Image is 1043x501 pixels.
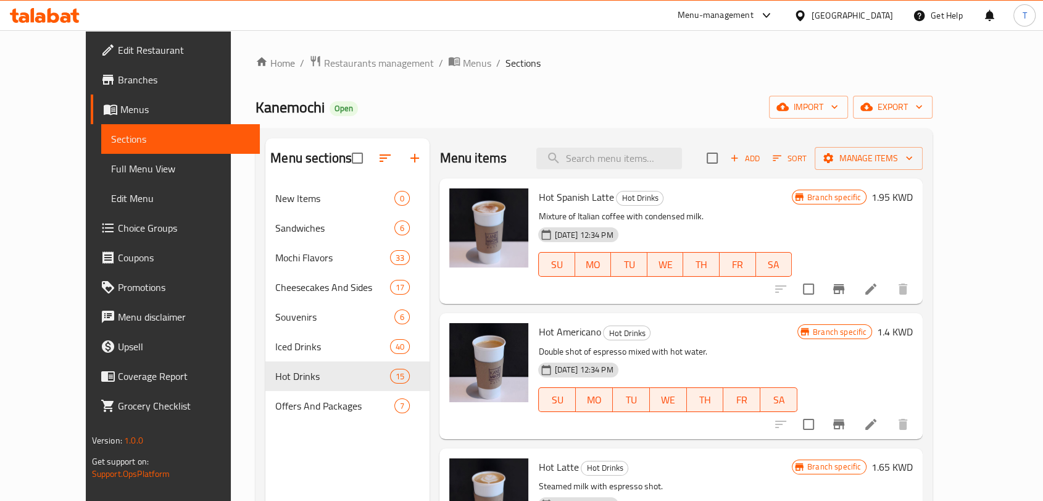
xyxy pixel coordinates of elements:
[391,282,409,293] span: 17
[256,55,933,71] nav: breadcrumb
[394,191,410,206] div: items
[92,453,149,469] span: Get support on:
[538,252,575,277] button: SU
[687,387,724,412] button: TH
[111,132,250,146] span: Sections
[1022,9,1026,22] span: T
[118,280,250,295] span: Promotions
[770,149,810,168] button: Sort
[863,99,923,115] span: export
[391,371,409,382] span: 15
[728,151,762,166] span: Add
[725,256,751,274] span: FR
[853,96,933,119] button: export
[391,341,409,353] span: 40
[101,183,260,213] a: Edit Menu
[91,213,260,243] a: Choice Groups
[395,193,409,204] span: 0
[613,387,650,412] button: TU
[647,252,684,277] button: WE
[538,479,792,494] p: Steamed milk with espresso shot.
[699,145,725,171] span: Select section
[765,391,792,409] span: SA
[581,461,628,476] div: Hot Drinks
[616,191,663,206] div: Hot Drinks
[324,56,434,70] span: Restaurants management
[101,124,260,154] a: Sections
[581,391,608,409] span: MO
[118,43,250,57] span: Edit Restaurant
[394,309,410,324] div: items
[580,256,607,274] span: MO
[91,332,260,361] a: Upsell
[111,161,250,176] span: Full Menu View
[275,221,394,235] span: Sandwiches
[720,252,756,277] button: FR
[576,387,613,412] button: MO
[394,221,410,235] div: items
[617,191,663,205] span: Hot Drinks
[538,188,613,206] span: Hot Spanish Latte
[802,461,866,473] span: Branch specific
[390,280,410,295] div: items
[616,256,642,274] span: TU
[275,280,390,295] span: Cheesecakes And Sides
[538,458,578,476] span: Hot Latte
[92,432,122,448] span: Version:
[688,256,715,274] span: TH
[449,188,528,267] img: Hot Spanish Latte
[390,250,410,265] div: items
[256,56,295,70] a: Home
[505,56,541,70] span: Sections
[812,9,893,22] div: [GEOGRAPHIC_DATA]
[265,361,430,391] div: Hot Drinks15
[888,274,918,304] button: delete
[395,311,409,323] span: 6
[877,323,913,340] h6: 1.4 KWD
[581,461,628,475] span: Hot Drinks
[395,400,409,412] span: 7
[439,56,443,70] li: /
[265,179,430,426] nav: Menu sections
[824,274,854,304] button: Branch-specific-item
[678,8,754,23] div: Menu-management
[549,364,618,376] span: [DATE] 12:34 PM
[655,391,682,409] span: WE
[91,361,260,391] a: Coverage Report
[400,143,430,173] button: Add section
[725,149,765,168] button: Add
[124,432,143,448] span: 1.0.0
[91,302,260,332] a: Menu disclaimer
[536,148,682,169] input: search
[118,221,250,235] span: Choice Groups
[888,410,918,439] button: delete
[265,302,430,332] div: Souvenirs6
[118,339,250,354] span: Upsell
[815,147,923,170] button: Manage items
[275,369,390,384] span: Hot Drinks
[611,252,647,277] button: TU
[825,151,913,166] span: Manage items
[275,250,390,265] span: Mochi Flavors
[275,191,394,206] span: New Items
[439,149,507,167] h2: Menu items
[265,243,430,272] div: Mochi Flavors33
[275,339,390,354] span: Iced Drinks
[863,282,878,297] a: Edit menu item
[91,243,260,272] a: Coupons
[448,55,491,71] a: Menus
[330,103,358,114] span: Open
[463,56,491,70] span: Menus
[309,55,434,71] a: Restaurants management
[344,145,370,171] span: Select all sections
[761,256,787,274] span: SA
[91,35,260,65] a: Edit Restaurant
[773,151,807,166] span: Sort
[275,309,394,324] span: Souvenirs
